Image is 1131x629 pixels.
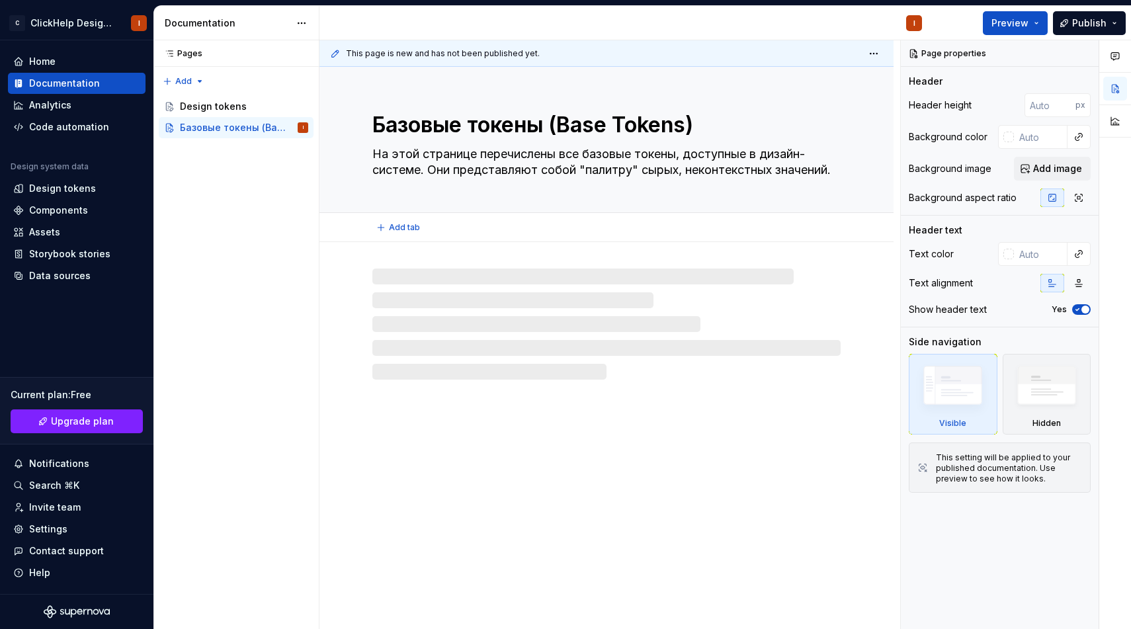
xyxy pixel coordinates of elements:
[8,475,146,496] button: Search ⌘K
[8,265,146,286] a: Data sources
[909,162,991,175] div: Background image
[8,51,146,72] a: Home
[180,100,247,113] div: Design tokens
[1003,354,1091,435] div: Hidden
[8,453,146,474] button: Notifications
[370,109,838,141] textarea: Базовые токены (Base Tokens)
[909,276,973,290] div: Text alignment
[8,562,146,583] button: Help
[8,540,146,562] button: Contact support
[1032,418,1061,429] div: Hidden
[29,204,88,217] div: Components
[8,73,146,94] a: Documentation
[8,116,146,138] a: Code automation
[9,15,25,31] div: C
[29,269,91,282] div: Data sources
[909,247,954,261] div: Text color
[8,178,146,199] a: Design tokens
[175,76,192,87] span: Add
[159,96,314,117] a: Design tokens
[180,121,289,134] div: Базовые токены (Base Tokens)
[8,95,146,116] a: Analytics
[991,17,1028,30] span: Preview
[29,182,96,195] div: Design tokens
[909,130,987,144] div: Background color
[909,99,972,112] div: Header height
[909,191,1017,204] div: Background aspect ratio
[29,457,89,470] div: Notifications
[1033,162,1082,175] span: Add image
[909,75,942,88] div: Header
[30,17,115,30] div: ClickHelp Design System
[8,519,146,540] a: Settings
[29,77,100,90] div: Documentation
[939,418,966,429] div: Visible
[8,243,146,265] a: Storybook stories
[138,18,140,28] div: I
[370,144,838,181] textarea: На этой странице перечислены все базовые токены, доступные в дизайн-системе. Они представляют соб...
[29,99,71,112] div: Analytics
[29,55,56,68] div: Home
[346,48,540,59] span: This page is new and has not been published yet.
[1075,100,1085,110] p: px
[1052,304,1067,315] label: Yes
[29,120,109,134] div: Code automation
[1014,125,1068,149] input: Auto
[11,388,143,401] div: Current plan : Free
[1053,11,1126,35] button: Publish
[11,161,89,172] div: Design system data
[29,247,110,261] div: Storybook stories
[303,121,304,134] div: I
[909,303,987,316] div: Show header text
[913,18,915,28] div: I
[165,17,290,30] div: Documentation
[159,72,208,91] button: Add
[389,222,420,233] span: Add tab
[3,9,151,37] button: CClickHelp Design SystemI
[44,605,110,618] svg: Supernova Logo
[936,452,1082,484] div: This setting will be applied to your published documentation. Use preview to see how it looks.
[1014,242,1068,266] input: Auto
[159,48,202,59] div: Pages
[29,566,50,579] div: Help
[29,226,60,239] div: Assets
[29,544,104,558] div: Contact support
[29,501,81,514] div: Invite team
[1014,157,1091,181] button: Add image
[909,354,997,435] div: Visible
[11,409,143,433] a: Upgrade plan
[159,96,314,138] div: Page tree
[1025,93,1075,117] input: Auto
[909,335,982,349] div: Side navigation
[909,224,962,237] div: Header text
[29,523,67,536] div: Settings
[983,11,1048,35] button: Preview
[51,415,114,428] span: Upgrade plan
[8,497,146,518] a: Invite team
[159,117,314,138] a: Базовые токены (Base Tokens)I
[1072,17,1107,30] span: Publish
[372,218,426,237] button: Add tab
[8,222,146,243] a: Assets
[8,200,146,221] a: Components
[29,479,79,492] div: Search ⌘K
